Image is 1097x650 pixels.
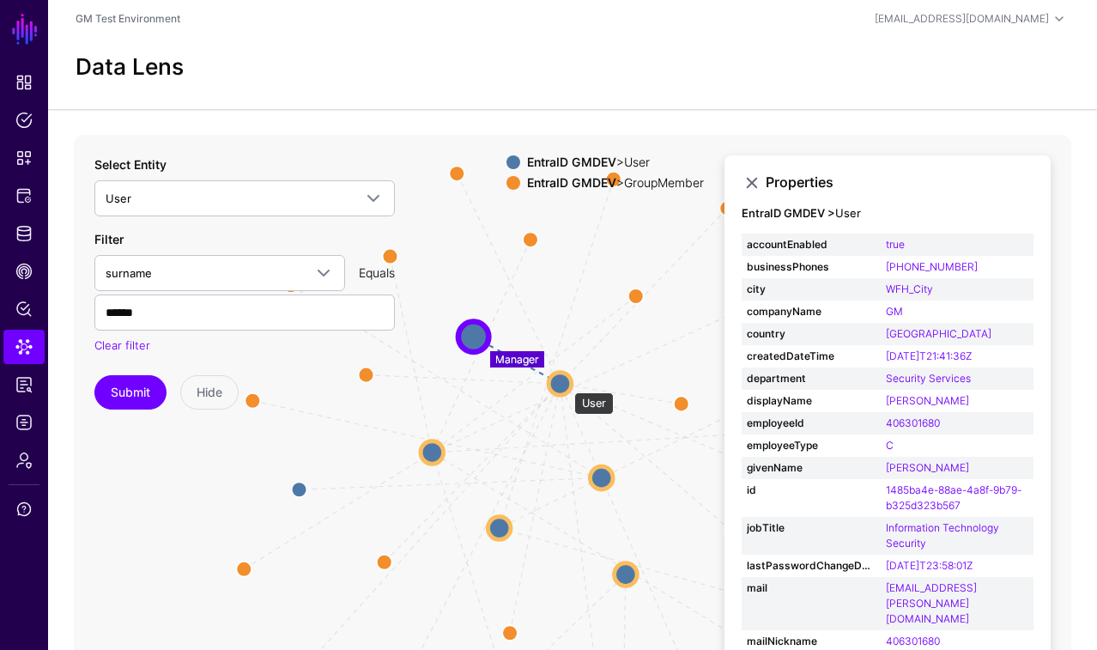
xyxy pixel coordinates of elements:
[747,349,876,364] strong: createdDateTime
[76,53,184,80] h2: Data Lens
[15,376,33,393] span: Access Reporting
[747,520,876,536] strong: jobTitle
[527,175,616,190] strong: EntraID GMDEV
[3,254,45,289] a: CAEP Hub
[106,266,152,280] span: surname
[94,375,167,410] button: Submit
[886,439,894,452] a: C
[3,405,45,440] a: Logs
[15,452,33,469] span: Admin
[886,461,969,474] a: [PERSON_NAME]
[3,103,45,137] a: Policies
[747,393,876,409] strong: displayName
[3,65,45,100] a: Dashboard
[747,558,876,574] strong: lastPasswordChangeDateTime
[886,581,977,625] a: [EMAIL_ADDRESS][PERSON_NAME][DOMAIN_NAME]
[747,460,876,476] strong: givenName
[15,414,33,431] span: Logs
[15,187,33,204] span: Protected Systems
[747,483,876,498] strong: id
[886,282,933,295] a: WFH_City
[742,207,1033,221] h4: User
[3,216,45,251] a: Identity Data Fabric
[106,191,131,205] span: User
[15,301,33,318] span: Policy Lens
[886,372,971,385] a: Security Services
[15,225,33,242] span: Identity Data Fabric
[766,174,1033,191] h3: Properties
[747,326,876,342] strong: country
[15,501,33,518] span: Support
[886,260,978,273] a: [PHONE_NUMBER]
[524,176,707,190] div: > GroupMember
[886,305,903,318] a: GM
[3,179,45,213] a: Protected Systems
[886,349,972,362] a: [DATE]T21:41:36Z
[747,371,876,386] strong: department
[94,338,150,352] a: Clear filter
[15,112,33,129] span: Policies
[747,580,876,596] strong: mail
[747,237,876,252] strong: accountEnabled
[3,368,45,402] a: Access Reporting
[886,635,940,647] a: 406301680
[524,155,707,169] div: > User
[742,206,835,220] strong: EntraID GMDEV >
[574,392,614,415] div: User
[527,155,616,169] strong: EntraID GMDEV
[875,11,1049,27] div: [EMAIL_ADDRESS][DOMAIN_NAME]
[886,394,969,407] a: [PERSON_NAME]
[15,263,33,280] span: CAEP Hub
[886,559,973,572] a: [DATE]T23:58:01Z
[747,438,876,453] strong: employeeType
[3,443,45,477] a: Admin
[886,238,905,251] a: true
[886,416,940,429] a: 406301680
[180,375,239,410] button: Hide
[3,292,45,326] a: Policy Lens
[10,10,39,48] a: SGNL
[747,304,876,319] strong: companyName
[352,264,402,282] div: Equals
[747,282,876,297] strong: city
[747,259,876,275] strong: businessPhones
[3,330,45,364] a: Data Lens
[747,634,876,649] strong: mailNickname
[3,141,45,175] a: Snippets
[94,230,124,248] label: Filter
[15,149,33,167] span: Snippets
[15,74,33,91] span: Dashboard
[15,338,33,355] span: Data Lens
[76,12,180,25] a: GM Test Environment
[747,416,876,431] strong: employeeId
[495,353,539,366] text: Manager
[886,521,999,550] a: Information Technology Security
[886,483,1021,512] a: 1485ba4e-88ae-4a8f-9b79-b325d323b567
[94,155,167,173] label: Select Entity
[886,327,991,340] a: [GEOGRAPHIC_DATA]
